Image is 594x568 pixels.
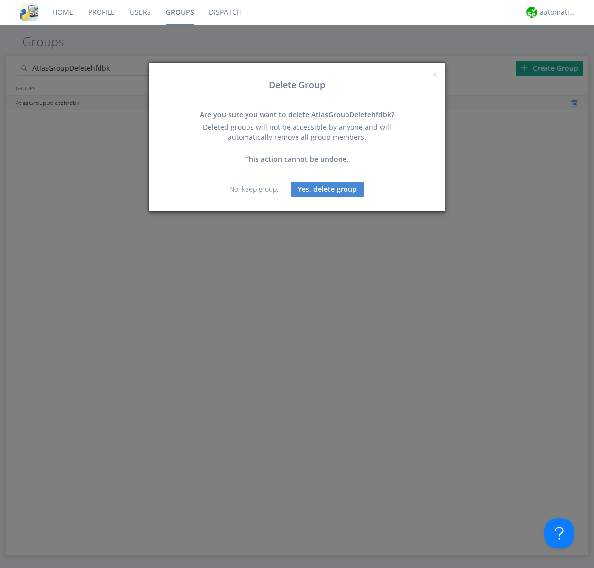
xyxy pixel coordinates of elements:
[191,155,403,164] div: This action cannot be undone.
[526,7,537,18] img: d2d01cd9b4174d08988066c6d424eccd
[432,67,438,81] span: ×
[156,80,438,90] h3: Delete Group
[291,182,364,197] button: Yes, delete group
[191,122,403,142] div: Deleted groups will not be accessible by anyone and will automatically remove all group members.
[20,3,38,21] img: cddb5a64eb264b2086981ab96f4c1ba7
[191,110,403,120] div: Are you sure you want to delete AtlasGroupDeletehfdbk?
[229,184,278,194] a: No, keep group.
[540,7,577,17] div: automation+atlas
